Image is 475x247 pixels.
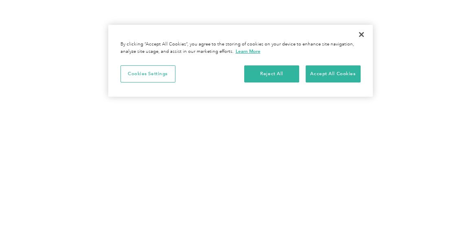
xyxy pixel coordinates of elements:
[306,65,361,82] button: Accept All Cookies
[120,65,175,82] button: Cookies Settings
[120,41,361,55] div: By clicking “Accept All Cookies”, you agree to the storing of cookies on your device to enhance s...
[352,26,370,43] button: Close
[108,25,373,97] div: Privacy
[244,65,299,82] button: Reject All
[236,48,260,54] a: More information about your privacy, opens in a new tab
[108,25,373,97] div: Cookie banner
